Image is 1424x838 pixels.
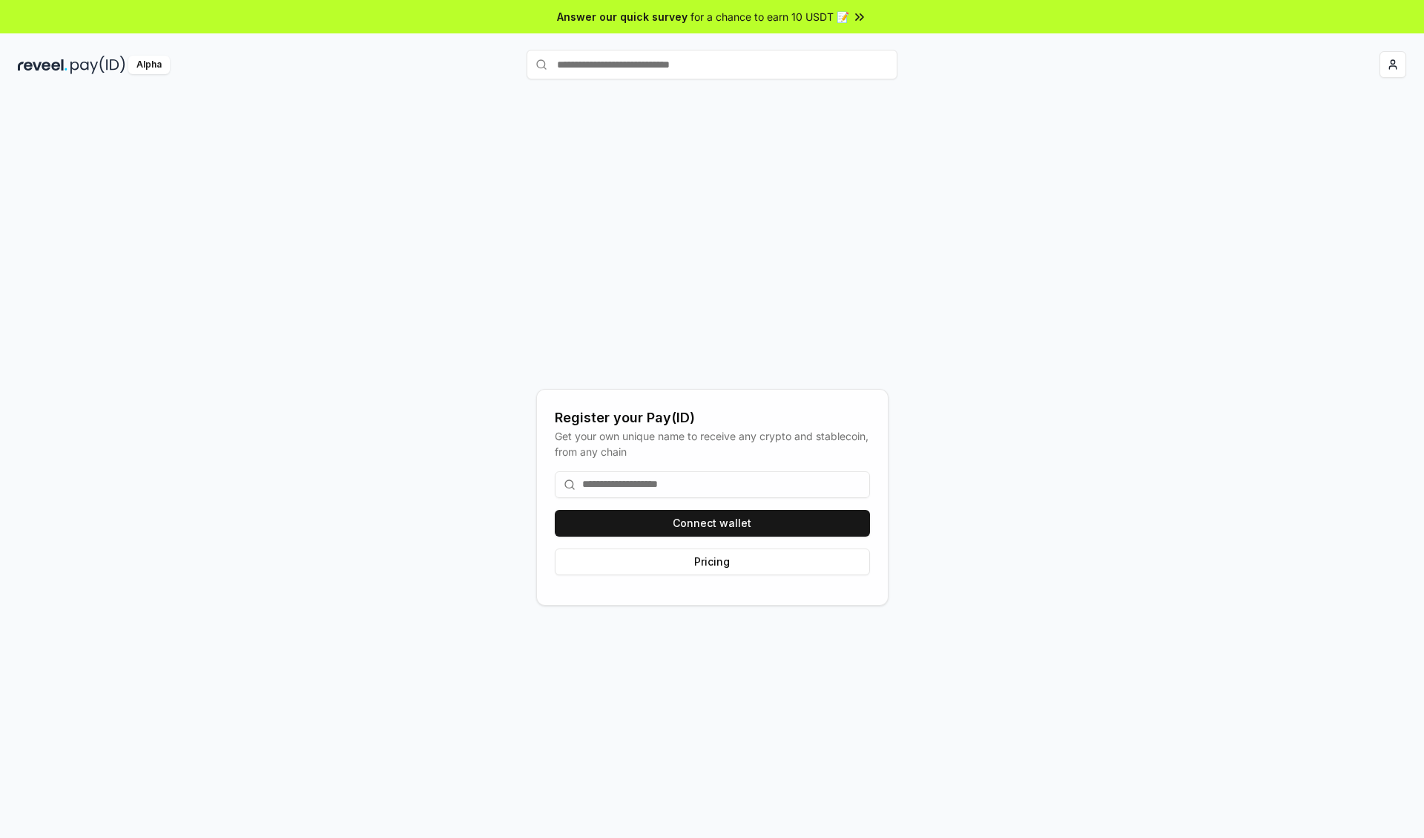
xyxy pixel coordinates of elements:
img: pay_id [70,56,125,74]
span: Answer our quick survey [557,9,688,24]
span: for a chance to earn 10 USDT 📝 [690,9,849,24]
div: Get your own unique name to receive any crypto and stablecoin, from any chain [555,428,870,459]
img: reveel_dark [18,56,67,74]
div: Register your Pay(ID) [555,407,870,428]
div: Alpha [128,56,170,74]
button: Connect wallet [555,510,870,537]
button: Pricing [555,549,870,575]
